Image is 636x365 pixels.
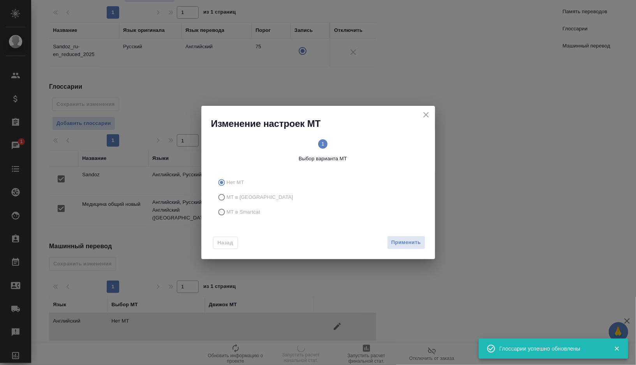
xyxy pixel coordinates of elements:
button: close [420,109,432,121]
span: Применить [391,238,421,247]
span: Выбор варианта МТ [224,155,423,163]
h2: Изменение настроек МТ [211,118,435,130]
button: Применить [387,236,425,249]
span: Нет МТ [227,179,244,186]
div: Глоссарии успешно обновлены [499,345,602,353]
button: Закрыть [609,345,625,352]
text: 1 [321,141,324,147]
span: МТ в [GEOGRAPHIC_DATA] [227,193,293,201]
span: МТ в Smartcat [227,208,261,216]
